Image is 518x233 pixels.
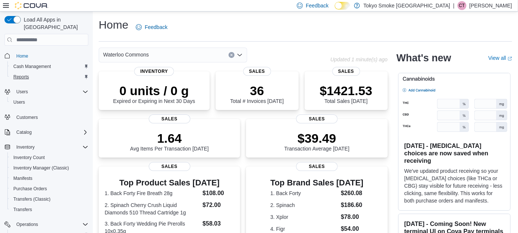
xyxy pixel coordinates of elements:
[99,17,128,32] h1: Home
[296,114,338,123] span: Sales
[458,1,466,10] div: Caitlin Thomas
[237,52,243,58] button: Open list of options
[330,56,387,62] p: Updated 1 minute(s) ago
[230,83,283,104] div: Total # Invoices [DATE]
[21,16,88,31] span: Load All Apps in [GEOGRAPHIC_DATA]
[1,50,91,61] button: Home
[103,50,149,59] span: Waterloo Commons
[13,175,32,181] span: Manifests
[13,128,88,137] span: Catalog
[10,195,88,204] span: Transfers (Classic)
[15,2,48,9] img: Cova
[284,131,350,146] p: $39.49
[296,162,338,171] span: Sales
[113,83,195,104] div: Expired or Expiring in Next 30 Days
[284,131,350,152] div: Transaction Average [DATE]
[134,67,174,76] span: Inventory
[243,67,271,76] span: Sales
[271,213,338,221] dt: 3. Xplor
[10,62,88,71] span: Cash Management
[10,72,32,81] a: Reports
[1,127,91,137] button: Catalog
[130,131,209,146] p: 1.64
[203,219,234,228] dd: $58.03
[453,1,455,10] p: |
[13,52,31,61] a: Home
[469,1,512,10] p: [PERSON_NAME]
[149,162,190,171] span: Sales
[13,220,41,229] button: Operations
[10,62,54,71] a: Cash Management
[459,1,465,10] span: CT
[7,61,91,72] button: Cash Management
[13,207,32,213] span: Transfers
[364,1,450,10] p: Tokyo Smoke [GEOGRAPHIC_DATA]
[320,83,373,98] p: $1421.53
[10,98,28,107] a: Users
[13,51,88,60] span: Home
[10,205,88,214] span: Transfers
[7,194,91,204] button: Transfers (Classic)
[16,129,32,135] span: Catalog
[229,52,235,58] button: Clear input
[13,113,88,122] span: Customers
[7,163,91,173] button: Inventory Manager (Classic)
[13,155,45,161] span: Inventory Count
[10,174,35,183] a: Manifests
[341,213,364,221] dd: $78.00
[16,221,38,227] span: Operations
[488,55,512,61] a: View allExternal link
[10,98,88,107] span: Users
[1,142,91,152] button: Inventory
[404,167,504,204] p: We've updated product receiving so your [MEDICAL_DATA] choices (like THCa or CBG) stay visible fo...
[13,143,88,152] span: Inventory
[16,53,28,59] span: Home
[397,52,451,64] h2: What's new
[13,165,69,171] span: Inventory Manager (Classic)
[13,186,47,192] span: Purchase Orders
[105,190,200,197] dt: 1. Back Forty Fire Breath 28g
[341,201,364,210] dd: $186.60
[332,67,360,76] span: Sales
[10,153,88,162] span: Inventory Count
[271,178,364,187] h3: Top Brand Sales [DATE]
[105,201,200,216] dt: 2. Spinach Cherry Crush Liquid Diamonds 510 Thread Cartridge 1g
[203,189,234,198] dd: $108.00
[7,152,91,163] button: Inventory Count
[16,114,38,120] span: Customers
[113,83,195,98] p: 0 units / 0 g
[130,131,209,152] div: Avg Items Per Transaction [DATE]
[105,178,234,187] h3: Top Product Sales [DATE]
[13,113,41,122] a: Customers
[13,128,35,137] button: Catalog
[13,87,31,96] button: Users
[7,72,91,82] button: Reports
[203,201,234,210] dd: $72.00
[145,23,167,31] span: Feedback
[7,173,91,184] button: Manifests
[16,89,28,95] span: Users
[10,153,48,162] a: Inventory Count
[320,83,373,104] div: Total Sales [DATE]
[133,20,170,35] a: Feedback
[1,87,91,97] button: Users
[10,174,88,183] span: Manifests
[7,184,91,194] button: Purchase Orders
[7,204,91,215] button: Transfers
[404,142,504,164] h3: [DATE] - [MEDICAL_DATA] choices are now saved when receiving
[13,99,25,105] span: Users
[10,195,53,204] a: Transfers (Classic)
[271,225,338,233] dt: 4. Figr
[1,219,91,230] button: Operations
[10,164,72,172] a: Inventory Manager (Classic)
[149,114,190,123] span: Sales
[13,87,88,96] span: Users
[10,72,88,81] span: Reports
[10,205,35,214] a: Transfers
[335,2,350,10] input: Dark Mode
[306,2,328,9] span: Feedback
[13,143,37,152] button: Inventory
[10,164,88,172] span: Inventory Manager (Classic)
[7,97,91,107] button: Users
